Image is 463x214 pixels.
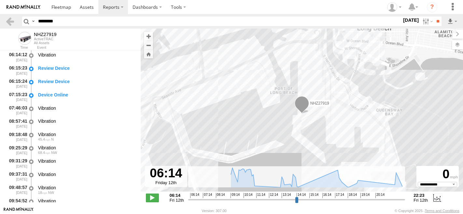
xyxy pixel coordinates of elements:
[170,193,184,198] strong: 06:14
[34,32,57,37] div: NHZ27919 - View Asset History
[310,101,329,106] span: NHZ27919
[244,193,253,198] span: 10:14
[5,131,28,143] div: 09:18:48 [DATE]
[190,193,199,198] span: 06:14
[417,167,458,182] div: 0
[38,52,134,58] div: Vibration
[348,193,357,198] span: 18:14
[335,193,344,198] span: 17:14
[146,194,159,202] label: Play/Stop
[38,198,134,204] div: Vibration
[256,193,265,198] span: 11:14
[5,17,15,26] a: Back to previous Page
[38,65,134,71] div: Review Device
[5,197,28,209] div: 09:54:52 [DATE]
[31,17,36,26] label: Search Query
[34,37,57,41] div: ActiveTRAC
[38,158,134,164] div: Vibration
[420,17,434,26] label: Search Filter Options
[5,170,28,183] div: 09:37:31 [DATE]
[51,137,54,141] span: Heading: 15
[5,64,28,76] div: 06:15:23 [DATE]
[322,193,331,198] span: 16:14
[375,193,385,198] span: 20:14
[282,193,291,198] span: 13:14
[427,2,437,12] i: ?
[38,132,134,137] div: Vibration
[144,32,153,41] button: Zoom in
[170,198,184,203] span: Fri 12th Sep 2025
[144,50,153,58] button: Zoom Home
[414,193,428,198] strong: 22:23
[5,144,28,156] div: 09:25:29 [DATE]
[5,118,28,130] div: 08:57:41 [DATE]
[269,193,278,198] span: 12:14
[414,198,428,203] span: Fri 12th Sep 2025
[202,209,227,213] div: Version: 307.00
[38,105,134,111] div: Vibration
[5,104,28,116] div: 07:46:03 [DATE]
[38,185,134,191] div: Vibration
[34,41,57,45] div: All Assets
[5,184,28,196] div: 09:48:57 [DATE]
[309,193,318,198] span: 15:14
[360,193,370,198] span: 19:14
[216,193,225,198] span: 08:14
[385,2,404,12] div: Zulema McIntosch
[38,191,47,195] span: 18
[7,5,40,9] img: rand-logo.svg
[38,118,134,124] div: Vibration
[297,193,306,198] span: 14:14
[4,208,34,214] a: Visit our Website
[402,17,420,24] label: [DATE]
[5,157,28,169] div: 09:31:29 [DATE]
[48,191,54,195] span: Heading: 332
[5,78,28,90] div: 06:15:24 [DATE]
[38,145,134,151] div: Vibration
[425,209,459,213] a: Terms and Conditions
[395,209,459,213] div: © Copyright 2025 -
[38,137,50,141] span: 45.4
[203,193,212,198] span: 07:14
[231,193,240,198] span: 09:14
[38,92,134,98] div: Device Online
[144,41,153,50] button: Zoom out
[447,17,458,26] label: Export results as...
[51,151,57,155] span: Heading: 304
[38,151,50,155] span: 68.4
[5,46,28,49] div: Time
[38,79,134,84] div: Review Device
[38,171,134,177] div: Vibration
[37,46,141,49] div: Event
[5,51,28,63] div: 06:14:12 [DATE]
[5,91,28,103] div: 07:15:23 [DATE]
